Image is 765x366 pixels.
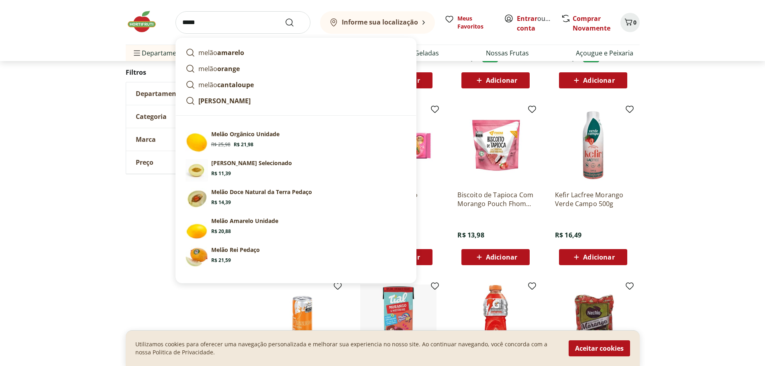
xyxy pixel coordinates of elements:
[457,108,534,184] img: Biscoito de Tapioca Com Morango Pouch Fhom 60g
[198,48,244,57] p: melão
[486,77,517,84] span: Adicionar
[461,249,530,265] button: Adicionar
[175,11,310,34] input: search
[360,284,437,361] img: Suco misto 100% Morango e Pera Kids Tial 200ml
[217,64,240,73] strong: orange
[517,14,537,23] a: Entrar
[633,18,636,26] span: 0
[126,82,247,105] button: Departamento
[211,188,312,196] p: Melão Doce Natural da Terra Pedaço
[126,10,166,34] img: Hortifruti
[555,231,581,239] span: R$ 16,49
[457,190,534,208] a: Biscoito de Tapioca Com Morango Pouch Fhom 60g
[583,254,614,260] span: Adicionar
[186,159,208,182] img: Melão Amarelo Selecionado
[135,340,559,356] p: Utilizamos cookies para oferecer uma navegação personalizada e melhorar sua experiencia no nosso ...
[136,90,183,98] span: Departamento
[126,105,247,128] button: Categoria
[132,43,190,63] span: Departamentos
[211,170,231,177] span: R$ 11,39
[186,246,208,268] img: Melão Rei Pedaço
[445,14,494,31] a: Meus Favoritos
[182,45,410,61] a: melãoamarelo
[182,93,410,109] a: [PERSON_NAME]
[457,14,494,31] span: Meus Favoritos
[186,217,208,239] img: Melão Amarelo Unidade
[136,112,167,121] span: Categoria
[182,214,410,243] a: Melão Amarelo UnidadeMelão Amarelo UnidadeR$ 20,88
[234,141,253,148] span: R$ 21,98
[559,249,627,265] button: Adicionar
[217,48,244,57] strong: amarelo
[182,77,410,93] a: melãocantaloupe
[136,135,156,143] span: Marca
[126,64,247,80] h2: Filtros
[126,128,247,151] button: Marca
[486,254,517,260] span: Adicionar
[576,48,633,58] a: Açougue e Peixaria
[461,72,530,88] button: Adicionar
[517,14,561,33] a: Criar conta
[583,77,614,84] span: Adicionar
[285,18,304,27] button: Submit Search
[263,284,339,361] img: Energético Morango e Pêssego Red Bull 250ml
[211,217,278,225] p: Melão Amarelo Unidade
[555,108,631,184] img: Kefir Lacfree Morango Verde Campo 500g
[132,43,142,63] button: Menu
[211,257,231,264] span: R$ 21,59
[517,14,553,33] span: ou
[198,80,254,90] p: melão
[320,11,435,34] button: Informe sua localização
[182,127,410,156] a: PrincipalMelão Orgânico UnidadeR$ 25,98R$ 21,98
[555,284,631,361] img: Morango Fruta Congelada Nechio 1,02kg
[211,199,231,206] span: R$ 14,39
[211,141,231,148] span: R$ 25,98
[211,159,292,167] p: [PERSON_NAME] Selecionado
[569,340,630,356] button: Aceitar cookies
[217,80,254,89] strong: cantaloupe
[182,185,410,214] a: Melão Doce Natural da Terra PedaçoMelão Doce Natural da Terra PedaçoR$ 14,39
[457,231,484,239] span: R$ 13,98
[182,61,410,77] a: melãoorange
[457,284,534,361] img: Isotônico Gatorade Morango com Maracujá 500ml gelado
[486,48,529,58] a: Nossas Frutas
[198,96,251,105] strong: [PERSON_NAME]
[620,13,640,32] button: Carrinho
[342,18,418,27] b: Informe sua localização
[573,14,610,33] a: Comprar Novamente
[559,72,627,88] button: Adicionar
[555,190,631,208] a: Kefir Lacfree Morango Verde Campo 500g
[136,158,153,166] span: Preço
[186,188,208,211] img: Melão Doce Natural da Terra Pedaço
[211,228,231,235] span: R$ 20,88
[182,156,410,185] a: Melão Amarelo Selecionado[PERSON_NAME] SelecionadoR$ 11,39
[211,246,260,254] p: Melão Rei Pedaço
[126,151,247,174] button: Preço
[198,64,240,74] p: melão
[211,130,279,138] p: Melão Orgânico Unidade
[186,130,208,153] img: Principal
[182,243,410,272] a: Melão Rei PedaçoMelão Rei PedaçoR$ 21,59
